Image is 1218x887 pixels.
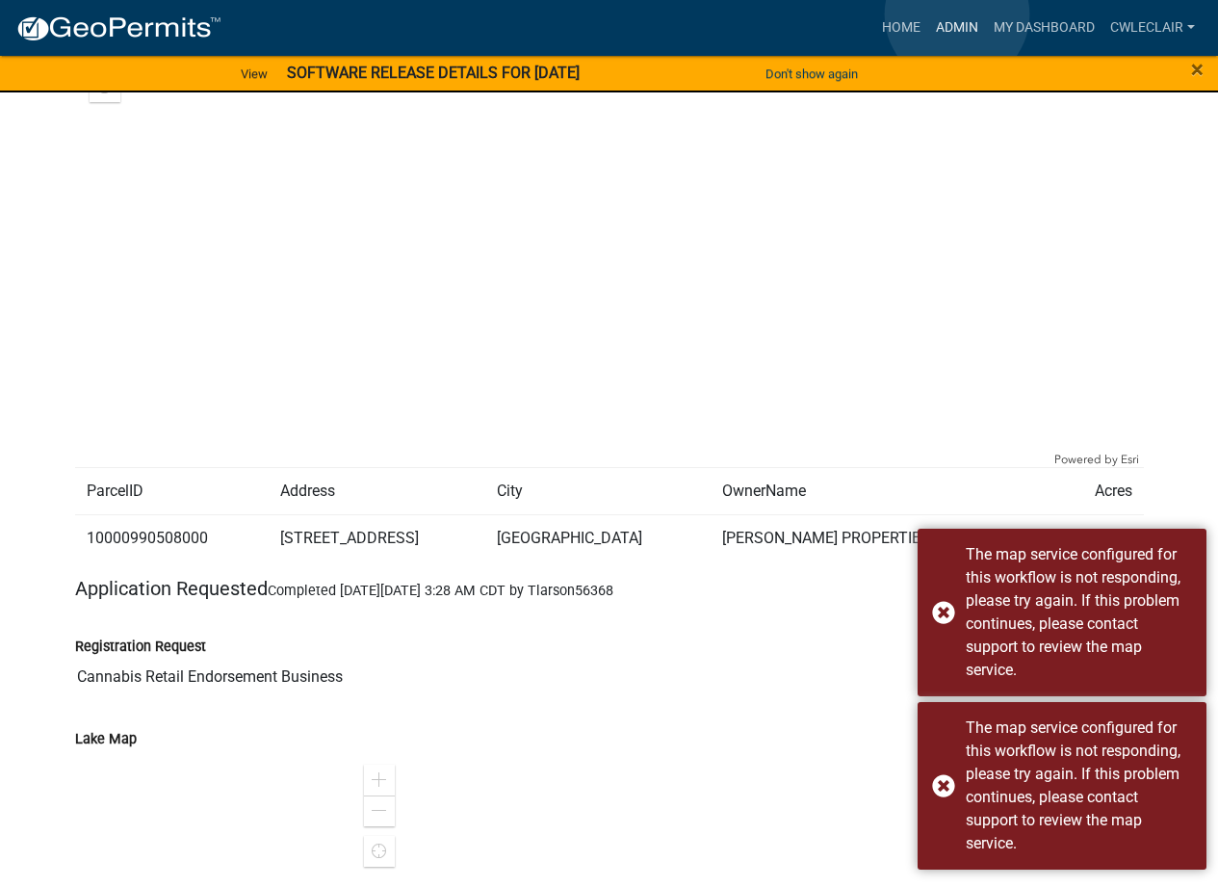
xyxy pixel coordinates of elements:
[268,583,613,599] span: Completed [DATE][DATE] 3:28 AM CDT by Tlarson56368
[966,543,1192,682] div: The map service configured for this workflow is not responding, please try again. If this problem...
[758,58,866,90] button: Don't show again
[269,467,485,514] td: Address
[874,10,928,46] a: Home
[1191,58,1204,81] button: Close
[75,514,269,561] td: 10000990508000
[1061,514,1144,561] td: 0.000
[233,58,275,90] a: View
[75,577,1144,600] h5: Application Requested
[1102,10,1203,46] a: cwleclair
[1061,467,1144,514] td: Acres
[928,10,986,46] a: Admin
[986,10,1102,46] a: My Dashboard
[287,64,580,82] strong: SOFTWARE RELEASE DETAILS FOR [DATE]
[75,640,206,654] label: Registration Request
[1121,453,1139,466] a: Esri
[75,733,137,746] label: Lake Map
[364,765,395,796] div: Zoom in
[364,836,395,867] div: Find my location
[75,467,269,514] td: ParcelID
[711,467,1060,514] td: OwnerName
[485,467,712,514] td: City
[1191,56,1204,83] span: ×
[269,514,485,561] td: [STREET_ADDRESS]
[485,514,712,561] td: [GEOGRAPHIC_DATA]
[966,717,1192,855] div: The map service configured for this workflow is not responding, please try again. If this problem...
[1050,452,1144,467] div: Powered by
[364,796,395,826] div: Zoom out
[711,514,1060,561] td: [PERSON_NAME] PROPERTIES LLC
